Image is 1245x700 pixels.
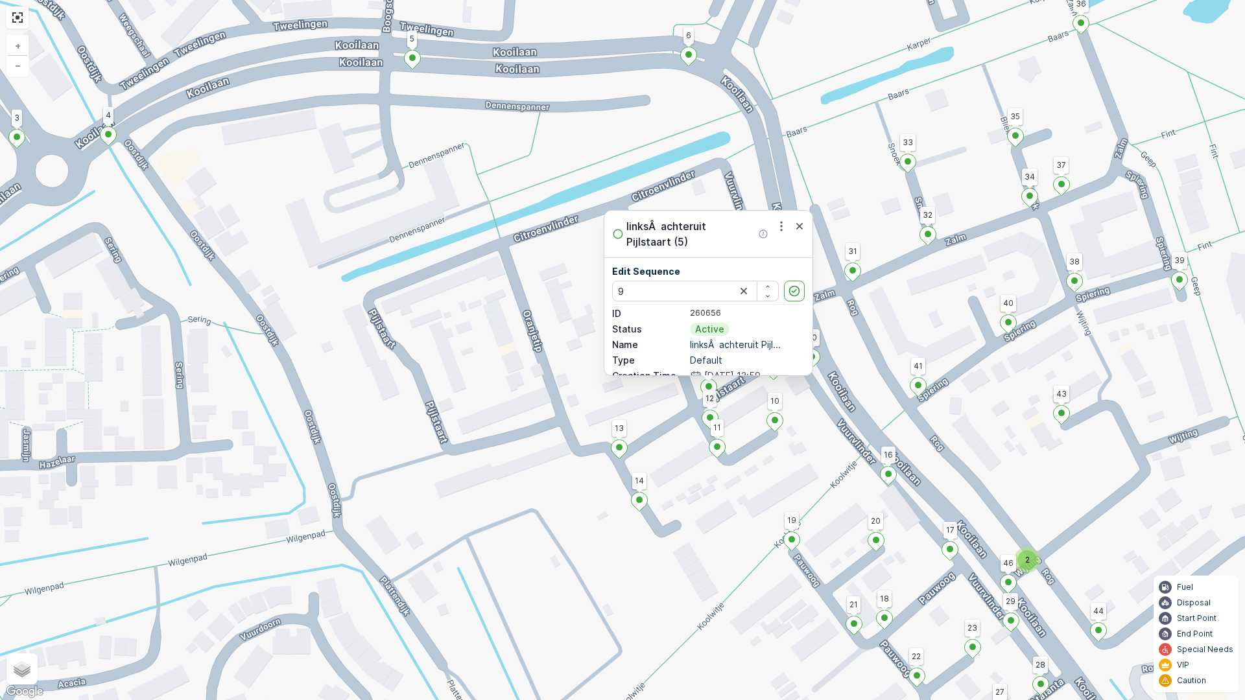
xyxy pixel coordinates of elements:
[694,323,726,336] p: Active
[612,323,687,336] p: Status
[612,265,805,278] p: Edit Sequence
[612,265,805,661] div: -
[690,307,805,320] div: 260656
[612,307,687,320] p: ID
[626,218,755,250] p: linksÂ achteruit Pijlstaart (5)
